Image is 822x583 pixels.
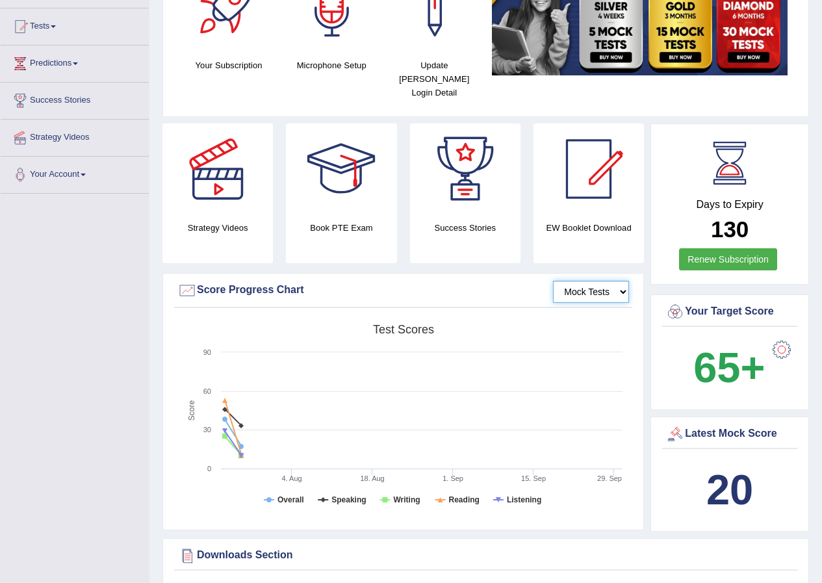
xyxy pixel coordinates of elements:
[1,45,149,78] a: Predictions
[665,199,794,211] h4: Days to Expiry
[177,546,794,565] div: Downloads Section
[207,465,211,473] text: 0
[393,495,420,504] tspan: Writing
[711,216,749,242] b: 130
[521,474,546,482] tspan: 15. Sep
[360,474,384,482] tspan: 18. Aug
[449,495,480,504] tspan: Reading
[1,120,149,152] a: Strategy Videos
[203,426,211,434] text: 30
[331,495,366,504] tspan: Speaking
[1,157,149,189] a: Your Account
[679,248,777,270] a: Renew Subscription
[597,474,622,482] tspan: 29. Sep
[1,83,149,115] a: Success Stories
[443,474,463,482] tspan: 1. Sep
[184,58,274,72] h4: Your Subscription
[665,302,794,322] div: Your Target Score
[389,58,479,99] h4: Update [PERSON_NAME] Login Detail
[1,8,149,41] a: Tests
[286,221,396,235] h4: Book PTE Exam
[706,466,753,513] b: 20
[693,344,765,391] b: 65+
[373,323,434,336] tspan: Test scores
[177,281,629,300] div: Score Progress Chart
[507,495,541,504] tspan: Listening
[277,495,304,504] tspan: Overall
[282,474,302,482] tspan: 4. Aug
[665,424,794,444] div: Latest Mock Score
[287,58,376,72] h4: Microphone Setup
[187,400,196,421] tspan: Score
[533,221,644,235] h4: EW Booklet Download
[203,348,211,356] text: 90
[162,221,273,235] h4: Strategy Videos
[203,387,211,395] text: 60
[410,221,520,235] h4: Success Stories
